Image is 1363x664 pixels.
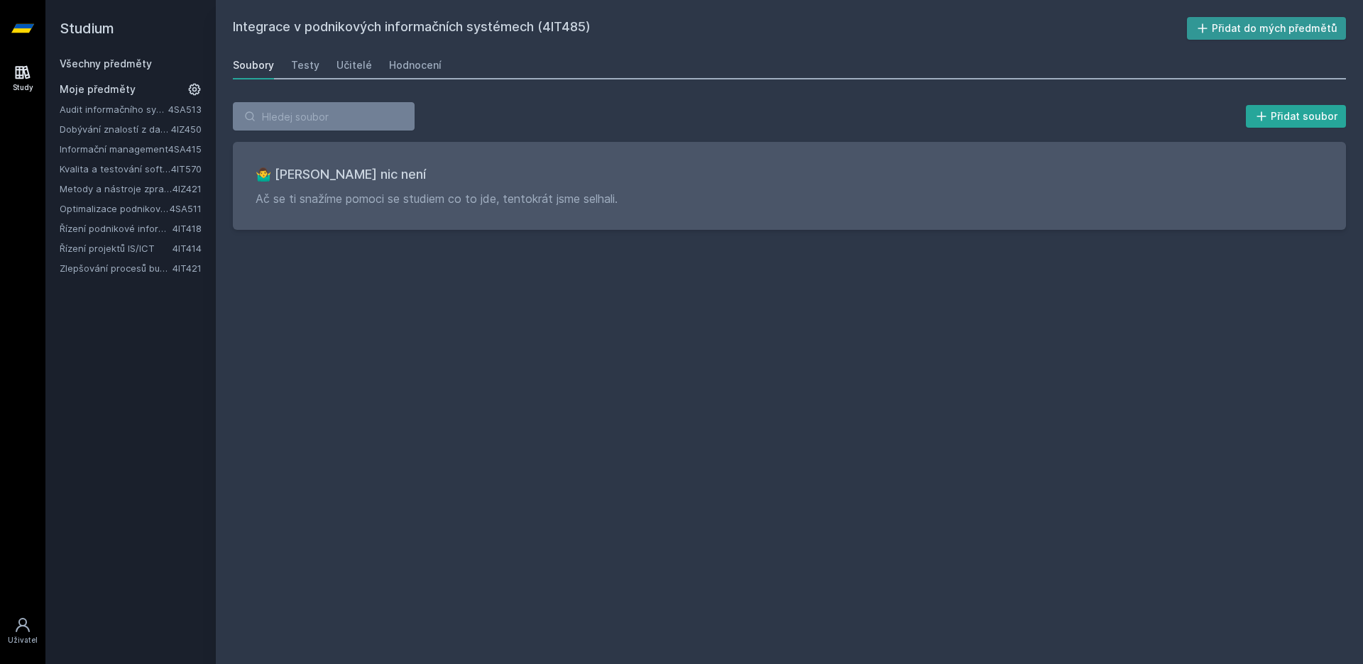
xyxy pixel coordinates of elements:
a: Řízení projektů IS/ICT [60,241,173,255]
a: Dobývání znalostí z databází [60,122,171,136]
p: Ač se ti snažíme pomoci se studiem co to jde, tentokrát jsme selhali. [256,190,1323,207]
a: 4IZ450 [171,123,202,135]
a: 4IT421 [173,262,202,274]
button: Přidat do mých předmětů [1187,17,1347,40]
a: Informační management [60,142,168,156]
a: Učitelé [336,51,372,79]
a: Study [3,57,43,100]
a: 4IZ421 [173,183,202,194]
a: Zlepšování procesů budování IS [60,261,173,275]
a: Všechny předměty [60,57,152,70]
a: Hodnocení [389,51,442,79]
a: 4SA513 [168,104,202,115]
a: 4SA511 [170,203,202,214]
a: 4IT418 [173,223,202,234]
a: Testy [291,51,319,79]
h2: Integrace v podnikových informačních systémech (4IT485) [233,17,1187,40]
a: Uživatel [3,609,43,653]
a: Metody a nástroje zpracování textových informací [60,182,173,196]
a: Optimalizace podnikových procesů [60,201,170,216]
input: Hledej soubor [233,102,415,131]
div: Hodnocení [389,58,442,72]
a: 4IT414 [173,243,202,254]
a: Řízení podnikové informatiky [60,221,173,236]
a: Audit informačního systému [60,102,168,116]
div: Testy [291,58,319,72]
span: Moje předměty [60,82,136,96]
a: Soubory [233,51,274,79]
div: Soubory [233,58,274,72]
a: 4IT570 [171,163,202,175]
button: Přidat soubor [1246,105,1347,128]
a: Kvalita a testování softwaru [60,162,171,176]
a: 4SA415 [168,143,202,155]
div: Study [13,82,33,93]
div: Učitelé [336,58,372,72]
h3: 🤷‍♂️ [PERSON_NAME] nic není [256,165,1323,184]
div: Uživatel [8,635,38,646]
